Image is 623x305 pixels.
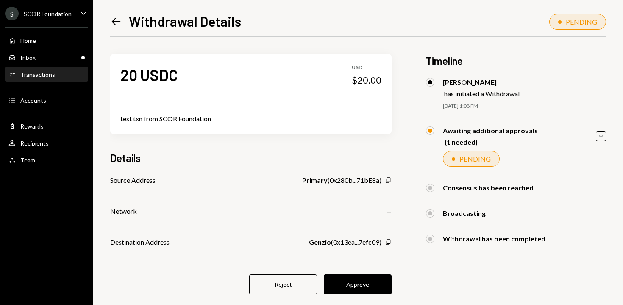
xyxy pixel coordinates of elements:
[110,175,156,185] div: Source Address
[445,138,538,146] div: (1 needed)
[459,155,491,163] div: PENDING
[302,175,328,185] b: Primary
[443,209,486,217] div: Broadcasting
[110,206,137,216] div: Network
[443,103,606,110] div: [DATE] 1:08 PM
[120,65,178,84] div: 20 USDC
[5,7,19,20] div: S
[444,90,520,98] div: has initiated a Withdrawal
[20,54,36,61] div: Inbox
[426,54,606,68] h3: Timeline
[120,114,381,124] div: test txn from SCOR Foundation
[352,64,381,71] div: USD
[20,37,36,44] div: Home
[5,118,88,134] a: Rewards
[20,157,35,164] div: Team
[386,206,392,216] div: —
[443,184,534,192] div: Consensus has been reached
[5,92,88,108] a: Accounts
[5,67,88,82] a: Transactions
[309,237,331,247] b: Genzio
[566,18,597,26] div: PENDING
[20,140,49,147] div: Recipients
[302,175,381,185] div: ( 0x280b...71bE8a )
[5,152,88,168] a: Team
[443,78,520,86] div: [PERSON_NAME]
[110,237,170,247] div: Destination Address
[249,274,317,294] button: Reject
[24,10,72,17] div: SCOR Foundation
[5,135,88,151] a: Recipients
[5,50,88,65] a: Inbox
[324,274,392,294] button: Approve
[352,74,381,86] div: $20.00
[443,126,538,134] div: Awaiting additional approvals
[129,13,241,30] h1: Withdrawal Details
[309,237,381,247] div: ( 0x13ea...7efc09 )
[443,235,545,243] div: Withdrawal has been completed
[5,33,88,48] a: Home
[20,71,55,78] div: Transactions
[110,151,141,165] h3: Details
[20,97,46,104] div: Accounts
[20,123,44,130] div: Rewards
